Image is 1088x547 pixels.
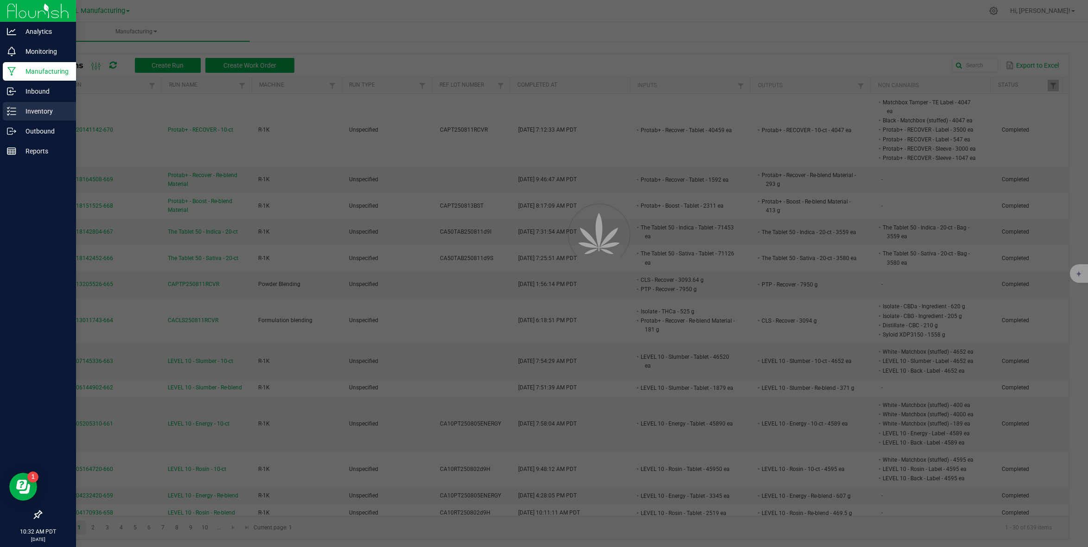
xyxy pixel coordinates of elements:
iframe: Resource center [9,473,37,501]
p: Manufacturing [16,66,72,77]
iframe: Resource center unread badge [27,471,38,483]
p: Reports [16,146,72,157]
p: Outbound [16,126,72,137]
p: Inbound [16,86,72,97]
inline-svg: Manufacturing [7,67,16,76]
inline-svg: Reports [7,146,16,156]
p: Inventory [16,106,72,117]
inline-svg: Monitoring [7,47,16,56]
p: Monitoring [16,46,72,57]
inline-svg: Inbound [7,87,16,96]
p: [DATE] [4,536,72,543]
p: Analytics [16,26,72,37]
p: 10:32 AM PDT [4,528,72,536]
inline-svg: Analytics [7,27,16,36]
inline-svg: Inventory [7,107,16,116]
inline-svg: Outbound [7,127,16,136]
